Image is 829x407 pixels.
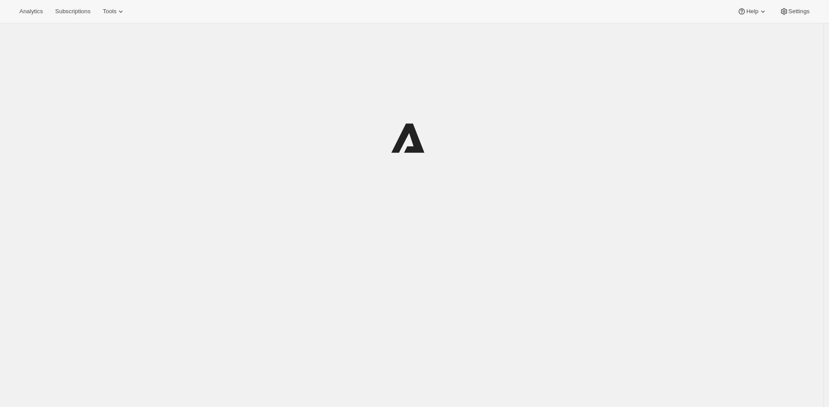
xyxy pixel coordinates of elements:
span: Settings [788,8,810,15]
button: Subscriptions [50,5,96,18]
button: Analytics [14,5,48,18]
span: Tools [103,8,116,15]
span: Help [746,8,758,15]
span: Subscriptions [55,8,90,15]
button: Help [732,5,772,18]
button: Tools [97,5,130,18]
span: Analytics [19,8,43,15]
button: Settings [774,5,815,18]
